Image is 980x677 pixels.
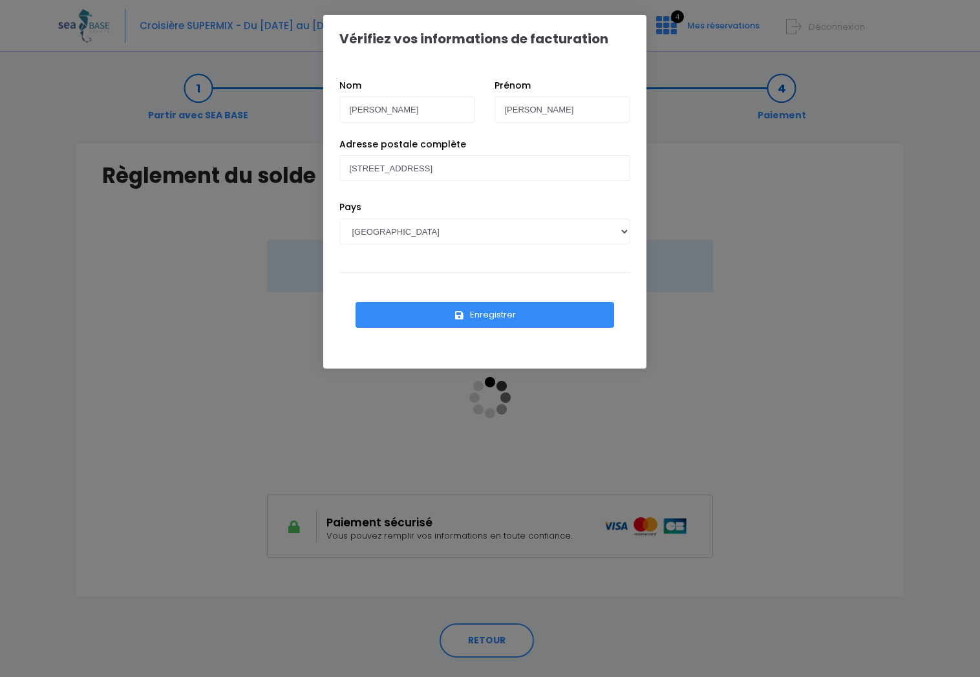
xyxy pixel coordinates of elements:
[339,138,466,151] label: Adresse postale complète
[356,302,614,328] button: Enregistrer
[339,79,361,92] label: Nom
[339,31,608,47] h1: Vérifiez vos informations de facturation
[495,79,531,92] label: Prénom
[339,200,361,214] label: Pays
